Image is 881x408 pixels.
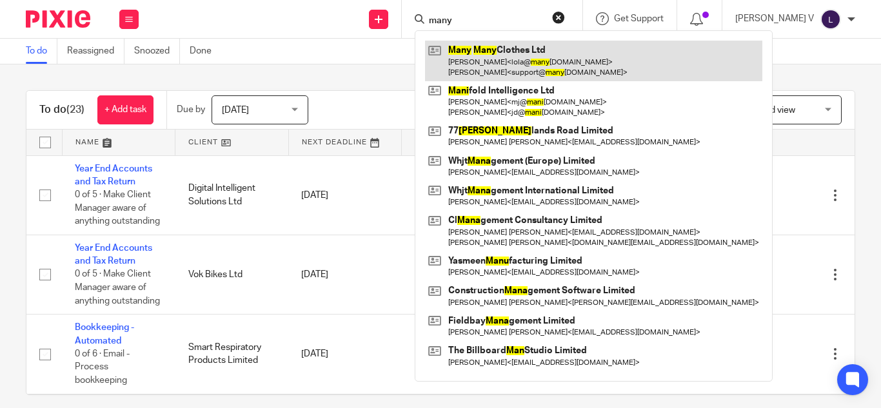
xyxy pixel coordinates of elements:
[288,315,402,394] td: [DATE]
[175,235,289,314] td: Vok Bikes Ltd
[288,155,402,235] td: [DATE]
[735,12,814,25] p: [PERSON_NAME] V
[75,349,130,385] span: 0 of 6 · Email - Process bookkeeping
[75,244,152,266] a: Year End Accounts and Tax Return
[75,190,160,226] span: 0 of 5 · Make Client Manager aware of anything outstanding
[820,9,841,30] img: svg%3E
[39,103,84,117] h1: To do
[175,315,289,394] td: Smart Respiratory Products Limited
[134,39,180,64] a: Snoozed
[222,106,249,115] span: [DATE]
[75,270,160,306] span: 0 of 5 · Make Client Manager aware of anything outstanding
[190,39,221,64] a: Done
[26,10,90,28] img: Pixie
[552,11,565,24] button: Clear
[614,14,664,23] span: Get Support
[26,39,57,64] a: To do
[428,15,544,27] input: Search
[288,235,402,314] td: [DATE]
[177,103,205,116] p: Due by
[97,95,153,124] a: + Add task
[175,155,289,235] td: Digital Intelligent Solutions Ltd
[75,164,152,186] a: Year End Accounts and Tax Return
[67,39,124,64] a: Reassigned
[66,104,84,115] span: (23)
[75,323,134,345] a: Bookkeeping - Automated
